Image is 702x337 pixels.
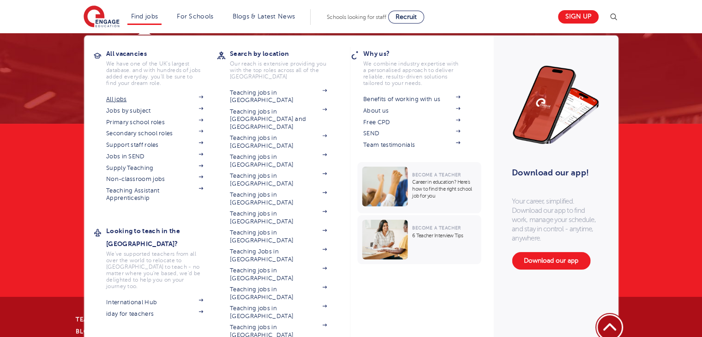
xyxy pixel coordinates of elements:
[106,141,203,149] a: Support staff roles
[357,162,483,213] a: Become a TeacherCareer in education? Here’s how to find the right school job for you
[412,232,476,239] p: 6 Teacher Interview Tips
[558,10,599,24] a: Sign up
[412,179,476,199] p: Career in education? Here’s how to find the right school job for you
[327,14,386,20] span: Schools looking for staff
[131,13,158,20] a: Find jobs
[106,299,203,306] a: International Hub
[363,107,460,114] a: About us
[412,172,461,177] span: Become a Teacher
[106,47,217,86] a: All vacanciesWe have one of the UK's largest database. and with hundreds of jobs added everyday. ...
[412,225,461,230] span: Become a Teacher
[106,47,217,60] h3: All vacancies
[230,210,327,225] a: Teaching jobs in [GEOGRAPHIC_DATA]
[230,229,327,244] a: Teaching jobs in [GEOGRAPHIC_DATA]
[230,286,327,301] a: Teaching jobs in [GEOGRAPHIC_DATA]
[76,328,94,335] a: Blog
[106,164,203,172] a: Supply Teaching
[230,305,327,320] a: Teaching jobs in [GEOGRAPHIC_DATA]
[230,267,327,282] a: Teaching jobs in [GEOGRAPHIC_DATA]
[230,47,341,80] a: Search by locationOur reach is extensive providing you with the top roles across all of the [GEOG...
[233,13,295,20] a: Blogs & Latest News
[512,162,595,183] h3: Download our app!
[106,107,203,114] a: Jobs by subject
[106,130,203,137] a: Secondary school roles
[84,6,120,29] img: Engage Education
[230,172,327,187] a: Teaching jobs in [GEOGRAPHIC_DATA]
[106,224,217,250] h3: Looking to teach in the [GEOGRAPHIC_DATA]?
[363,96,460,103] a: Benefits of working with us
[106,119,203,126] a: Primary school roles
[76,316,148,323] a: Teaching Vacancies
[512,252,590,270] a: Download our app
[512,197,600,243] p: Your career, simplified. Download our app to find work, manage your schedule, and stay in control...
[106,96,203,103] a: All jobs
[396,13,417,20] span: Recruit
[357,215,483,264] a: Become a Teacher6 Teacher Interview Tips
[363,47,474,86] a: Why us?We combine industry expertise with a personalised approach to deliver reliable, results-dr...
[230,47,341,60] h3: Search by location
[230,60,327,80] p: Our reach is extensive providing you with the top roles across all of the [GEOGRAPHIC_DATA]
[363,130,460,137] a: SEND
[363,141,460,149] a: Team testimonials
[106,60,203,86] p: We have one of the UK's largest database. and with hundreds of jobs added everyday. you'll be sur...
[230,248,327,263] a: Teaching Jobs in [GEOGRAPHIC_DATA]
[106,153,203,160] a: Jobs in SEND
[106,251,203,289] p: We've supported teachers from all over the world to relocate to [GEOGRAPHIC_DATA] to teach - no m...
[230,89,327,104] a: Teaching jobs in [GEOGRAPHIC_DATA]
[106,224,217,289] a: Looking to teach in the [GEOGRAPHIC_DATA]?We've supported teachers from all over the world to rel...
[363,47,474,60] h3: Why us?
[230,153,327,168] a: Teaching jobs in [GEOGRAPHIC_DATA]
[363,60,460,86] p: We combine industry expertise with a personalised approach to deliver reliable, results-driven so...
[177,13,213,20] a: For Schools
[230,191,327,206] a: Teaching jobs in [GEOGRAPHIC_DATA]
[230,134,327,150] a: Teaching jobs in [GEOGRAPHIC_DATA]
[230,108,327,131] a: Teaching jobs in [GEOGRAPHIC_DATA] and [GEOGRAPHIC_DATA]
[106,187,203,202] a: Teaching Assistant Apprenticeship
[388,11,424,24] a: Recruit
[106,175,203,183] a: Non-classroom jobs
[363,119,460,126] a: Free CPD
[106,310,203,318] a: iday for teachers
